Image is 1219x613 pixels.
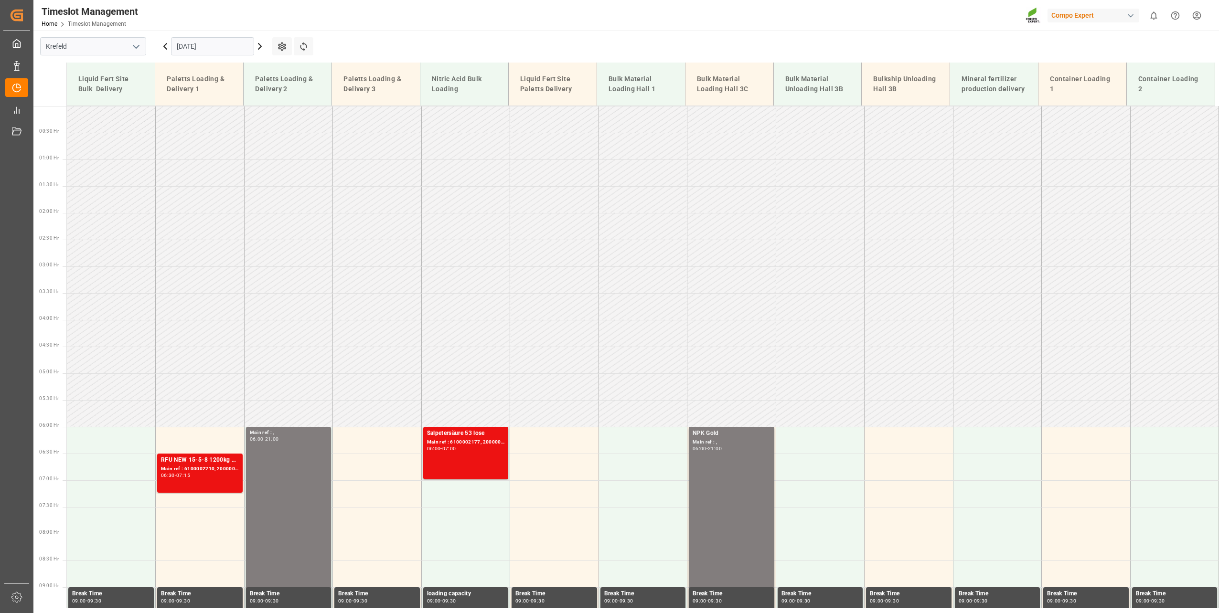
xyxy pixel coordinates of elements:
div: Paletts Loading & Delivery 1 [163,70,235,98]
div: Break Time [781,589,859,599]
span: 05:00 Hr [39,369,59,374]
div: 06:00 [250,437,264,441]
span: 07:30 Hr [39,503,59,508]
div: 09:30 [442,599,456,603]
div: 09:30 [1062,599,1076,603]
div: 09:00 [1136,599,1150,603]
div: Nitric Acid Bulk Loading [428,70,501,98]
div: 09:00 [427,599,441,603]
button: Help Center [1165,5,1186,26]
div: Bulk Material Loading Hall 1 [605,70,677,98]
span: 03:30 Hr [39,289,59,294]
div: - [175,473,176,477]
div: - [1061,599,1062,603]
div: - [884,599,885,603]
div: Break Time [693,589,770,599]
div: - [440,446,442,451]
div: 09:30 [353,599,367,603]
div: 09:00 [1047,599,1061,603]
div: Bulk Material Loading Hall 3C [693,70,766,98]
div: 09:00 [338,599,352,603]
div: Break Time [250,589,328,599]
div: 09:30 [974,599,988,603]
span: 06:00 Hr [39,423,59,428]
img: Screenshot%202023-09-29%20at%2010.02.21.png_1712312052.png [1026,7,1041,24]
div: Paletts Loading & Delivery 3 [340,70,412,98]
div: Break Time [959,589,1037,599]
div: 09:00 [604,599,618,603]
div: Bulkship Unloading Hall 3B [869,70,942,98]
input: Type to search/select [40,37,146,55]
div: Bulk Material Unloading Hall 3B [781,70,854,98]
div: Main ref : 6100002177, 2000001692 [427,438,505,446]
div: - [706,446,708,451]
span: 02:30 Hr [39,235,59,241]
span: 01:30 Hr [39,182,59,187]
div: Container Loading 1 [1046,70,1119,98]
div: Break Time [338,589,416,599]
div: 09:00 [870,599,884,603]
span: 09:00 Hr [39,583,59,588]
span: 04:00 Hr [39,316,59,321]
div: - [795,599,796,603]
span: 00:30 Hr [39,128,59,134]
div: Salpetersäure 53 lose [427,429,505,438]
div: Container Loading 2 [1134,70,1207,98]
div: Main ref : , [693,438,770,446]
span: 02:00 Hr [39,209,59,214]
div: Break Time [515,589,593,599]
div: Timeslot Management [42,4,138,19]
div: 21:00 [708,446,722,451]
div: 09:30 [1151,599,1165,603]
div: - [263,599,265,603]
span: 08:30 Hr [39,556,59,561]
span: 07:00 Hr [39,476,59,481]
div: 09:00 [959,599,973,603]
div: Main ref : , [250,429,328,437]
div: Break Time [1136,589,1214,599]
div: 09:00 [515,599,529,603]
div: Break Time [604,589,682,599]
div: 06:00 [427,446,441,451]
div: 09:00 [250,599,264,603]
span: 05:30 Hr [39,396,59,401]
div: 09:30 [620,599,633,603]
div: 09:00 [161,599,175,603]
button: Compo Expert [1048,6,1143,24]
div: Liquid Fert Site Bulk Delivery [75,70,147,98]
div: 07:00 [442,446,456,451]
div: - [175,599,176,603]
div: - [440,599,442,603]
div: 09:30 [87,599,101,603]
div: RFU NEW 15-5-8 1200kg Beist. Premix BBBLK PREMIUM [DATE] 25kg(x40)D,EN,PL,FNLBT FAIR 25-5-8 35%UH... [161,455,239,465]
span: 04:30 Hr [39,342,59,348]
div: 06:00 [693,446,706,451]
div: Break Time [161,589,239,599]
div: 09:30 [531,599,545,603]
div: - [352,599,353,603]
div: - [706,599,708,603]
div: Paletts Loading & Delivery 2 [251,70,324,98]
div: Break Time [870,589,948,599]
div: Break Time [72,589,150,599]
div: - [529,599,531,603]
div: Mineral fertilizer production delivery [958,70,1030,98]
span: 06:30 Hr [39,449,59,454]
div: - [86,599,87,603]
button: open menu [128,39,143,54]
span: 01:00 Hr [39,155,59,160]
input: DD.MM.YYYY [171,37,254,55]
div: - [1149,599,1151,603]
div: 09:00 [781,599,795,603]
div: 21:00 [265,437,279,441]
div: 09:00 [693,599,706,603]
div: 09:30 [708,599,722,603]
div: Compo Expert [1048,9,1139,22]
div: - [972,599,973,603]
button: show 0 new notifications [1143,5,1165,26]
div: Break Time [1047,589,1125,599]
div: - [263,437,265,441]
div: NPK Gold [693,429,770,438]
div: - [618,599,619,603]
div: 09:30 [265,599,279,603]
